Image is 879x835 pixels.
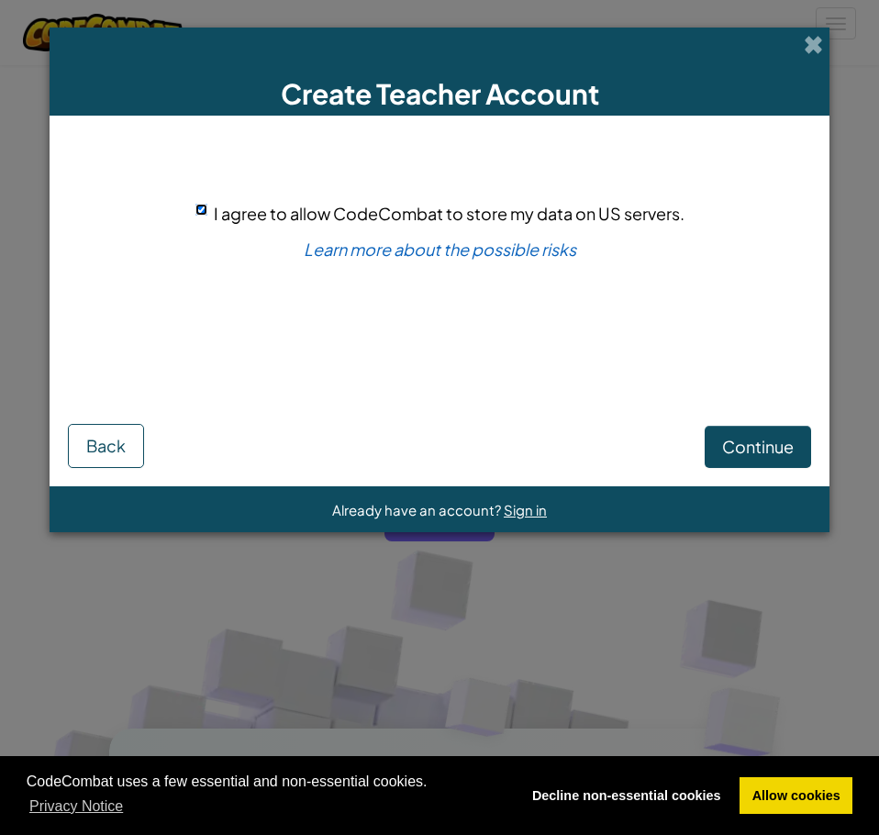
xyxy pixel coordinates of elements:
[722,436,794,457] span: Continue
[519,777,733,814] a: deny cookies
[27,793,127,820] a: learn more about cookies
[214,203,684,224] span: I agree to allow CodeCombat to store my data on US servers.
[304,239,576,260] a: Learn more about the possible risks
[27,771,506,820] span: CodeCombat uses a few essential and non-essential cookies.
[332,501,504,518] span: Already have an account?
[68,424,144,468] button: Back
[86,435,126,456] span: Back
[504,501,547,518] a: Sign in
[195,204,207,216] input: I agree to allow CodeCombat to store my data on US servers.
[705,426,811,468] button: Continue
[281,76,599,111] span: Create Teacher Account
[740,777,852,814] a: allow cookies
